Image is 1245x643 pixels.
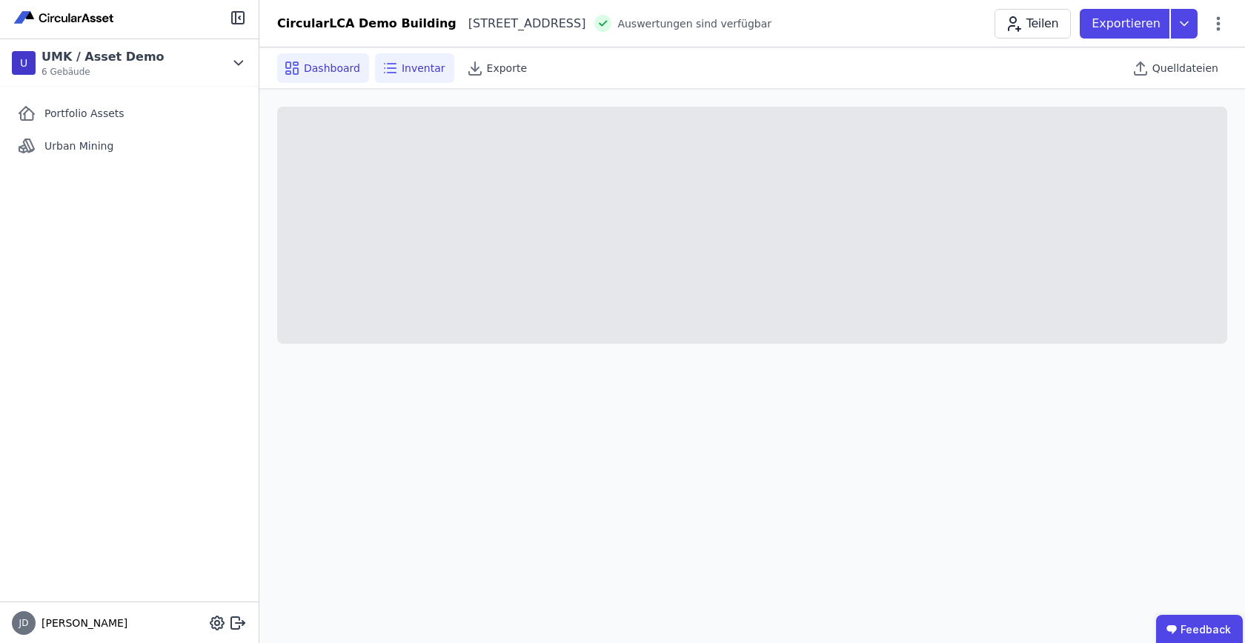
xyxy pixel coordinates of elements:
div: UMK / Asset Demo [41,48,165,66]
span: Dashboard [304,61,360,76]
div: CircularLCA Demo Building [277,15,456,33]
div: [STREET_ADDRESS] [456,15,586,33]
p: Exportieren [1092,15,1163,33]
span: Quelldateien [1152,61,1218,76]
span: Auswertungen sind verfügbar [617,16,771,31]
span: Portfolio Assets [44,106,124,121]
span: JD [19,619,29,627]
span: [PERSON_NAME] [36,616,127,630]
button: Teilen [995,9,1071,39]
span: 6 Gebäude [41,66,165,78]
img: Concular [12,9,117,27]
span: Exporte [487,61,527,76]
span: Inventar [402,61,445,76]
div: U [12,51,36,75]
span: Urban Mining [44,139,113,153]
